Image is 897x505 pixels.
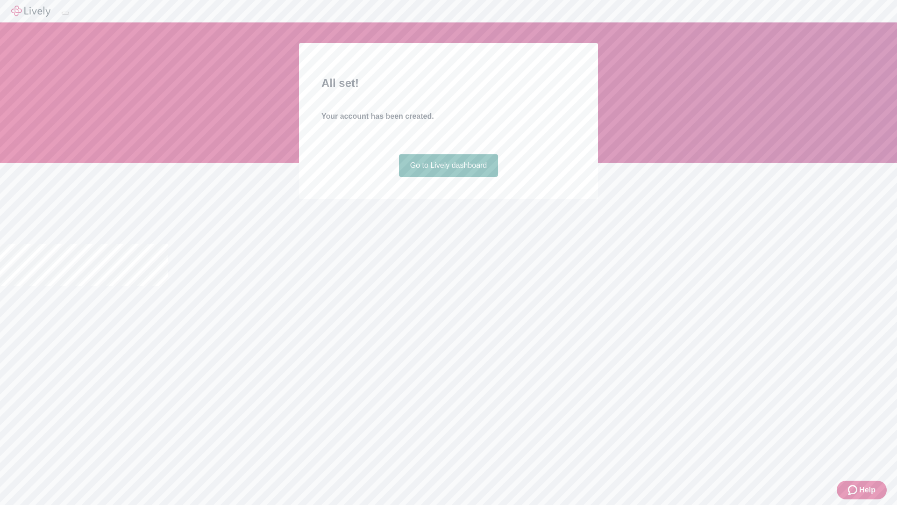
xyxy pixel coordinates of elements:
[62,12,69,14] button: Log out
[321,111,576,122] h4: Your account has been created.
[399,154,498,177] a: Go to Lively dashboard
[859,484,876,496] span: Help
[848,484,859,496] svg: Zendesk support icon
[321,75,576,92] h2: All set!
[837,481,887,499] button: Zendesk support iconHelp
[11,6,50,17] img: Lively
